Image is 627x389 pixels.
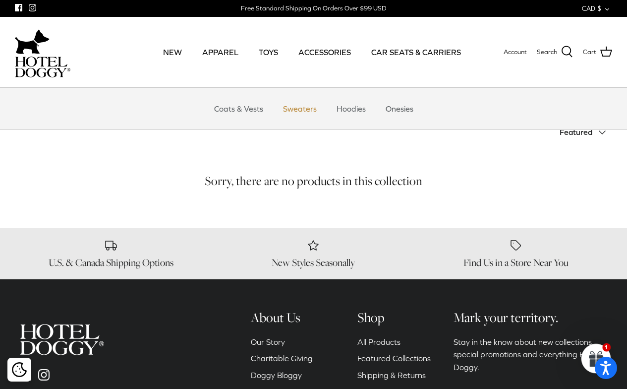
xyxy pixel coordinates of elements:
h6: Shop [357,309,431,326]
a: TOYS [250,35,287,69]
img: hoteldoggycom [20,324,104,355]
a: Find Us in a Store Near You [420,238,612,269]
a: All Products [357,337,400,346]
button: Featured [560,122,612,143]
img: dog-icon.svg [15,27,50,57]
div: Cookie policy [7,358,31,382]
div: Free Standard Shipping On Orders Over $99 USD [241,4,386,13]
a: Account [504,47,527,58]
span: Featured [560,128,592,136]
span: Search [537,47,557,58]
a: Sweaters [274,94,326,124]
h6: New Styles Seasonally [217,257,409,269]
a: Doggy Bloggy [251,371,302,380]
a: Cart [583,46,612,59]
h6: U.S. & Canada Shipping Options [15,257,207,269]
button: Cookie policy [10,361,28,379]
a: Facebook [15,4,22,11]
a: U.S. & Canada Shipping Options [15,238,207,269]
a: Instagram [29,4,36,11]
div: Primary navigation [147,35,477,69]
a: Instagram [38,369,50,381]
a: NEW [154,35,191,69]
a: Hoodies [328,94,375,124]
a: hoteldoggycom [15,27,70,77]
img: hoteldoggycom [15,57,70,77]
a: Featured Collections [357,354,431,363]
a: Onesies [377,94,422,124]
h6: Find Us in a Store Near You [420,257,612,269]
span: Cart [583,47,596,58]
span: Account [504,48,527,56]
a: ACCESSORIES [289,35,360,69]
a: CAR SEATS & CARRIERS [362,35,470,69]
h5: Sorry, there are no products in this collection [15,173,612,189]
a: Free Standard Shipping On Orders Over $99 USD [241,1,386,16]
h6: About Us [251,309,335,326]
a: Search [537,46,573,59]
img: Cookie policy [12,362,27,377]
p: Stay in the know about new collections, special promotions and everything Hotel Doggy. [454,336,607,374]
a: Charitable Giving [251,354,313,363]
a: Our Story [251,337,285,346]
a: Shipping & Returns [357,371,426,380]
a: Coats & Vests [205,94,272,124]
a: APPAREL [193,35,247,69]
h6: Mark your territory. [454,309,607,326]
